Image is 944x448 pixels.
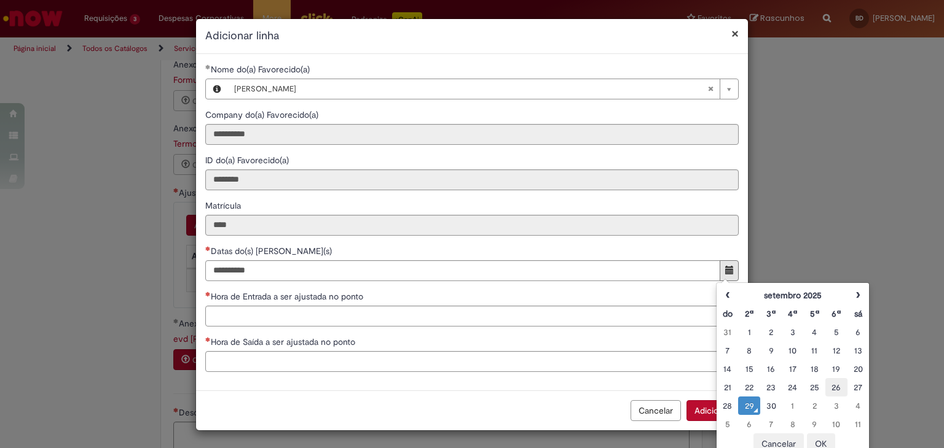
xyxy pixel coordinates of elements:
[205,292,211,296] span: Necessários
[205,155,291,166] span: Somente leitura - ID do(a) Favorecido(a)
[828,363,844,375] div: 19 September 2025 Friday
[807,418,822,430] div: 09 October 2025 Thursday
[763,344,779,357] div: 09 September 2025 Tuesday
[631,400,681,421] button: Cancelar
[848,304,869,323] th: Sábado
[807,381,822,393] div: 25 September 2025 Thursday
[828,381,844,393] div: 26 September 2025 Friday
[205,109,321,120] span: Somente leitura - Company do(a) Favorecido(a)
[717,286,738,304] th: Mês anterior
[807,363,822,375] div: 18 September 2025 Thursday
[763,326,779,338] div: 02 September 2025 Tuesday
[720,326,735,338] div: 31 August 2025 Sunday
[804,304,825,323] th: Quinta-feira
[741,400,757,412] div: O seletor de data foi aberto.29 September 2025 Monday
[720,381,735,393] div: 21 September 2025 Sunday
[720,400,735,412] div: 28 September 2025 Sunday
[807,400,822,412] div: 02 October 2025 Thursday
[851,381,866,393] div: 27 September 2025 Saturday
[851,400,866,412] div: 04 October 2025 Saturday
[763,381,779,393] div: 23 September 2025 Tuesday
[763,400,779,412] div: 30 September 2025 Tuesday
[785,326,800,338] div: 03 September 2025 Wednesday
[720,260,739,281] button: Mostrar calendário para Datas do(s) Ajuste(s)
[851,326,866,338] div: 06 September 2025 Saturday
[763,418,779,430] div: 07 October 2025 Tuesday
[234,79,707,99] span: [PERSON_NAME]
[760,304,782,323] th: Terça-feira
[205,351,739,372] input: Hora de Saída a ser ajustada no ponto
[828,400,844,412] div: 03 October 2025 Friday
[785,363,800,375] div: 17 September 2025 Wednesday
[211,64,312,75] span: Necessários - Nome do(a) Favorecido(a)
[741,418,757,430] div: 06 October 2025 Monday
[763,363,779,375] div: 16 September 2025 Tuesday
[738,304,760,323] th: Segunda-feira
[828,418,844,430] div: 10 October 2025 Friday
[848,286,869,304] th: Próximo mês
[205,246,211,251] span: Necessários
[720,418,735,430] div: 05 October 2025 Sunday
[720,344,735,357] div: 07 September 2025 Sunday
[731,27,739,40] button: Fechar modal
[686,400,739,421] button: Adicionar
[828,344,844,357] div: 12 September 2025 Friday
[828,326,844,338] div: 05 September 2025 Friday
[205,200,243,211] span: Somente leitura - Matrícula
[205,169,739,190] input: ID do(a) Favorecido(a)
[851,363,866,375] div: 20 September 2025 Saturday
[206,79,228,99] button: Nome do(a) Favorecido(a), Visualizar este registro Ana Lorena Pereira De Souza
[741,363,757,375] div: 15 September 2025 Monday
[211,336,358,347] span: Hora de Saída a ser ajustada no ponto
[741,381,757,393] div: 22 September 2025 Monday
[205,306,739,326] input: Hora de Entrada a ser ajustada no ponto
[701,79,720,99] abbr: Limpar campo Nome do(a) Favorecido(a)
[851,344,866,357] div: 13 September 2025 Saturday
[211,245,334,257] span: Datas do(s) [PERSON_NAME](s)
[211,291,366,302] span: Hora de Entrada a ser ajustada no ponto
[785,381,800,393] div: 24 September 2025 Wednesday
[785,400,800,412] div: 01 October 2025 Wednesday
[782,304,803,323] th: Quarta-feira
[228,79,738,99] a: [PERSON_NAME]Limpar campo Nome do(a) Favorecido(a)
[807,326,822,338] div: 04 September 2025 Thursday
[205,124,739,145] input: Company do(a) Favorecido(a)
[205,28,739,44] h2: Adicionar linha
[205,215,739,236] input: Matrícula
[825,304,847,323] th: Sexta-feira
[205,64,211,69] span: Obrigatório Preenchido
[785,418,800,430] div: 08 October 2025 Wednesday
[205,260,720,281] input: Datas do(s) Ajuste(s)
[741,344,757,357] div: 08 September 2025 Monday
[785,344,800,357] div: 10 September 2025 Wednesday
[738,286,847,304] th: setembro 2025. Alternar mês
[851,418,866,430] div: 11 October 2025 Saturday
[717,304,738,323] th: Domingo
[205,337,211,342] span: Necessários
[807,344,822,357] div: 11 September 2025 Thursday
[720,363,735,375] div: 14 September 2025 Sunday
[741,326,757,338] div: 01 September 2025 Monday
